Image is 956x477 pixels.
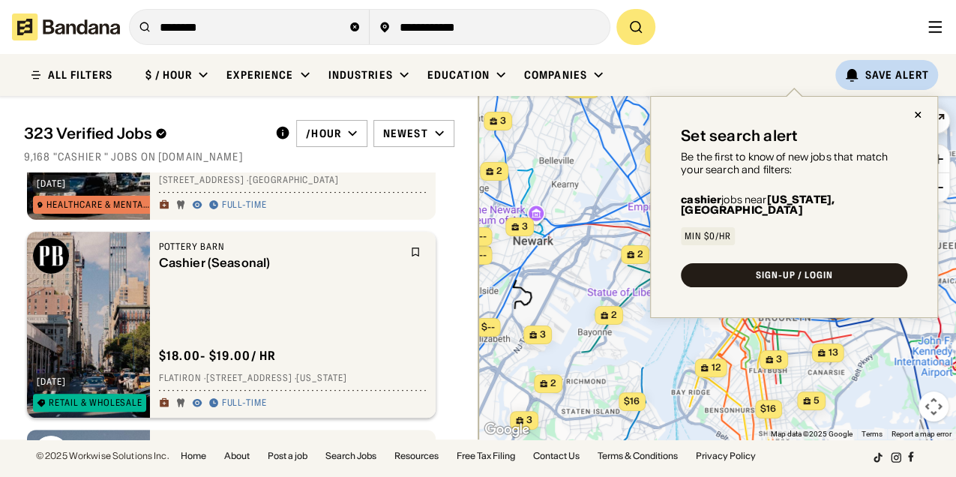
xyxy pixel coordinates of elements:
[681,127,798,145] div: Set search alert
[394,451,439,460] a: Resources
[24,124,263,142] div: 323 Verified Jobs
[159,256,402,270] div: Cashier (Seasonal)
[696,451,756,460] a: Privacy Policy
[522,220,528,233] span: 3
[524,68,587,82] div: Companies
[712,361,721,374] span: 12
[33,238,69,274] img: Pottery Barn logo
[36,451,169,460] div: © 2025 Workwise Solutions Inc.
[760,403,776,414] span: $16
[892,430,952,438] a: Report a map error
[598,451,678,460] a: Terms & Conditions
[919,391,949,421] button: Map camera controls
[481,321,495,332] span: $--
[865,68,929,82] div: Save Alert
[496,165,502,178] span: 2
[12,13,120,40] img: Bandana logotype
[457,451,515,460] a: Free Tax Filing
[48,70,112,80] div: ALL FILTERS
[181,451,206,460] a: Home
[222,397,268,409] div: Full-time
[427,68,490,82] div: Education
[222,199,268,211] div: Full-time
[540,328,546,341] span: 3
[814,394,820,407] span: 5
[771,430,853,438] span: Map data ©2025 Google
[24,172,454,439] div: grid
[681,193,721,206] b: cashier
[500,115,506,127] span: 3
[159,373,427,385] div: Flatiron · [STREET_ADDRESS] · [US_STATE]
[473,230,487,241] span: $--
[776,353,782,366] span: 3
[226,68,293,82] div: Experience
[482,420,532,439] img: Google
[681,193,835,217] b: [US_STATE], [GEOGRAPHIC_DATA]
[829,346,838,359] span: 13
[268,451,307,460] a: Post a job
[526,414,532,427] span: 3
[383,127,428,140] div: Newest
[685,232,731,241] div: Min $0/hr
[482,420,532,439] a: Open this area in Google Maps (opens a new window)
[550,377,556,390] span: 2
[37,179,66,188] div: [DATE]
[624,395,640,406] span: $16
[33,436,69,472] img: Hackensack Meridian Mountainside Medical Center logo
[533,451,580,460] a: Contact Us
[325,451,376,460] a: Search Jobs
[145,68,192,82] div: $ / hour
[159,175,427,187] div: [STREET_ADDRESS] · [GEOGRAPHIC_DATA]
[611,309,617,322] span: 2
[473,249,487,260] span: $--
[159,241,402,253] div: Pottery Barn
[24,150,454,163] div: 9,168 "cashier " jobs on [DOMAIN_NAME]
[49,398,142,407] div: Retail & Wholesale
[637,248,643,261] span: 2
[681,194,907,215] div: jobs near
[756,271,832,280] div: SIGN-UP / LOGIN
[306,127,341,140] div: /hour
[224,451,250,460] a: About
[681,151,907,176] div: Be the first to know of new jobs that match your search and filters:
[862,430,883,438] a: Terms (opens in new tab)
[159,348,277,364] div: $ 18.00 - $19.00 / hr
[46,200,151,209] div: Healthcare & Mental Health
[37,377,66,386] div: [DATE]
[328,68,393,82] div: Industries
